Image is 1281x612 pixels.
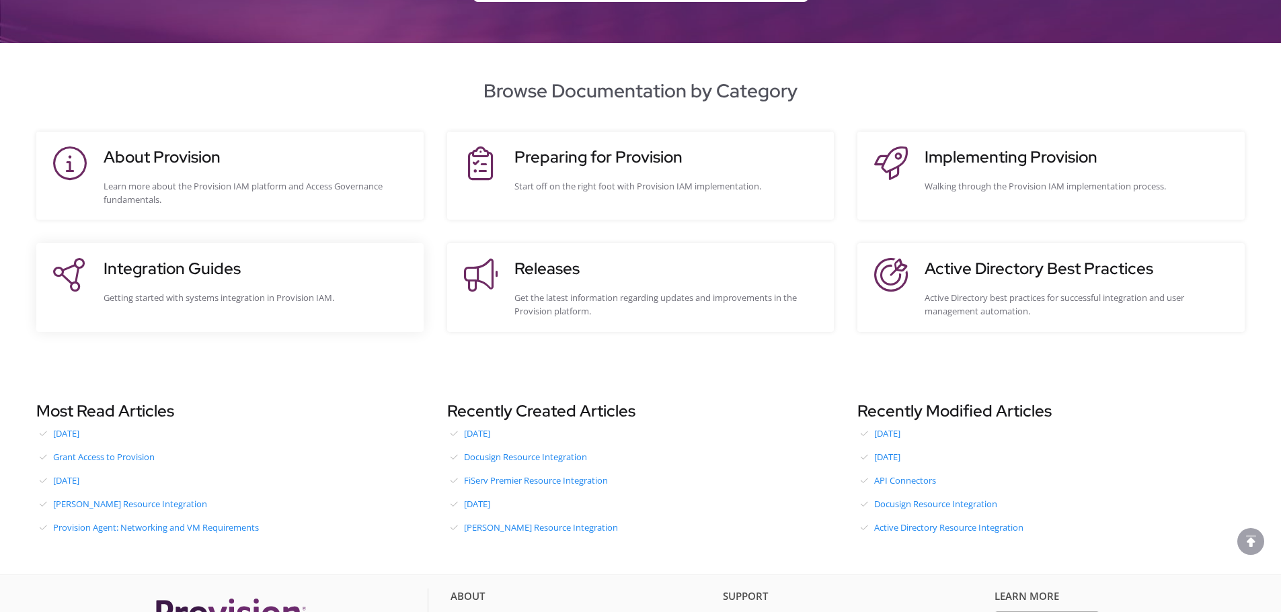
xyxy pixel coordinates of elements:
[461,145,821,206] a: Preparing for ProvisionStart off on the right foot with Provision IAM implementation.
[451,588,712,611] div: About
[447,447,834,467] a: Docusign Resource Integration
[723,588,984,611] div: Support
[461,257,821,318] a: ReleasesGet the latest information regarding updates and improvements in the Provision platform.
[104,179,410,206] div: Learn more about the Provision IAM platform and Access Governance fundamentals.
[995,588,1256,611] div: Learn More
[36,470,424,490] a: [DATE]
[104,257,410,281] h3: Integration Guides
[447,517,834,537] a: [PERSON_NAME] Resource Integration
[925,257,1231,281] h3: Active Directory Best Practices
[857,517,1245,537] a: Active Directory Resource Integration
[36,399,424,423] h3: Most Read Articles
[871,145,1231,206] a: Implementing ProvisionWalking through the Provision IAM implementation process.
[871,257,1231,318] a: Active Directory Best PracticesActive Directory best practices for successful integration and use...
[925,291,1231,318] div: Active Directory best practices for successful integration and user management automation.
[50,257,410,318] a: Integration GuidesGetting started with systems integration in Provision IAM.
[857,470,1245,490] a: API Connectors
[857,447,1245,467] a: [DATE]
[16,77,1265,105] h2: Browse Documentation by Category
[857,494,1245,514] a: Docusign Resource Integration
[36,447,424,467] a: Grant Access to Provision
[36,517,424,537] a: Provision Agent: Networking and VM Requirements
[514,145,821,169] h3: Preparing for Provision
[514,291,821,318] div: Get the latest information regarding updates and improvements in the Provision platform.
[447,399,834,423] h3: Recently Created Articles
[447,423,834,443] a: [DATE]
[1237,528,1264,555] div: scroll to top
[50,145,410,206] a: About ProvisionLearn more about the Provision IAM platform and Access Governance fundamentals.
[925,179,1231,193] div: Walking through the Provision IAM implementation process.
[36,423,424,443] a: [DATE]
[857,423,1245,443] a: [DATE]
[447,494,834,514] a: [DATE]
[447,470,834,490] a: FiServ Premier Resource Integration
[104,145,410,169] h3: About Provision
[514,179,821,193] div: Start off on the right foot with Provision IAM implementation.
[857,399,1245,423] h3: Recently Modified Articles
[36,494,424,514] a: [PERSON_NAME] Resource Integration
[925,145,1231,169] h3: Implementing Provision
[104,291,410,304] div: Getting started with systems integration in Provision IAM.
[514,257,821,281] h3: Releases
